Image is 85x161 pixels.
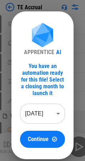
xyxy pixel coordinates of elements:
[56,49,61,56] div: AI
[20,104,65,124] div: [DATE]
[51,136,57,142] img: Continue
[20,63,65,97] div: You have an automation ready for this file! Select a closing month to launch it
[24,49,54,56] div: APPRENTICE
[28,23,57,49] img: Apprentice AI
[20,131,65,148] button: ContinueContinue
[28,136,49,142] span: Continue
